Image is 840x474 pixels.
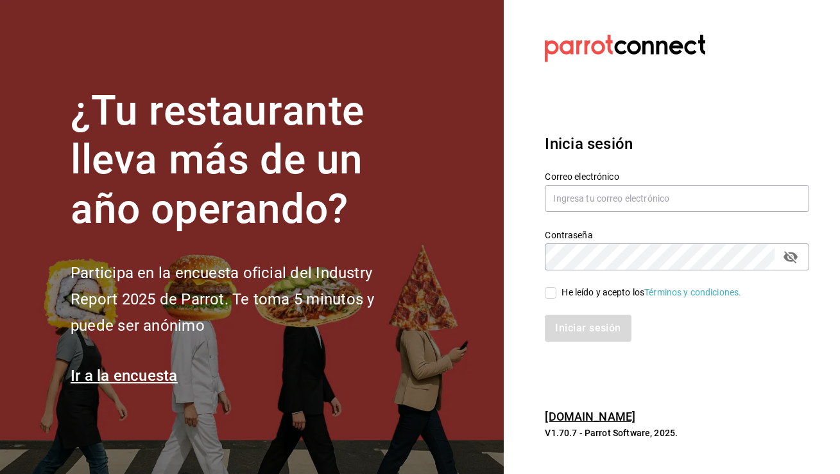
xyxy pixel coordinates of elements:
[561,286,741,299] div: He leído y acepto los
[545,132,809,155] h3: Inicia sesión
[545,171,809,180] label: Correo electrónico
[71,87,417,234] h1: ¿Tu restaurante lleva más de un año operando?
[71,260,417,338] h2: Participa en la encuesta oficial del Industry Report 2025 de Parrot. Te toma 5 minutos y puede se...
[780,246,801,268] button: passwordField
[545,426,809,439] p: V1.70.7 - Parrot Software, 2025.
[545,185,809,212] input: Ingresa tu correo electrónico
[644,287,741,297] a: Términos y condiciones.
[545,230,809,239] label: Contraseña
[71,367,178,385] a: Ir a la encuesta
[545,410,635,423] a: [DOMAIN_NAME]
